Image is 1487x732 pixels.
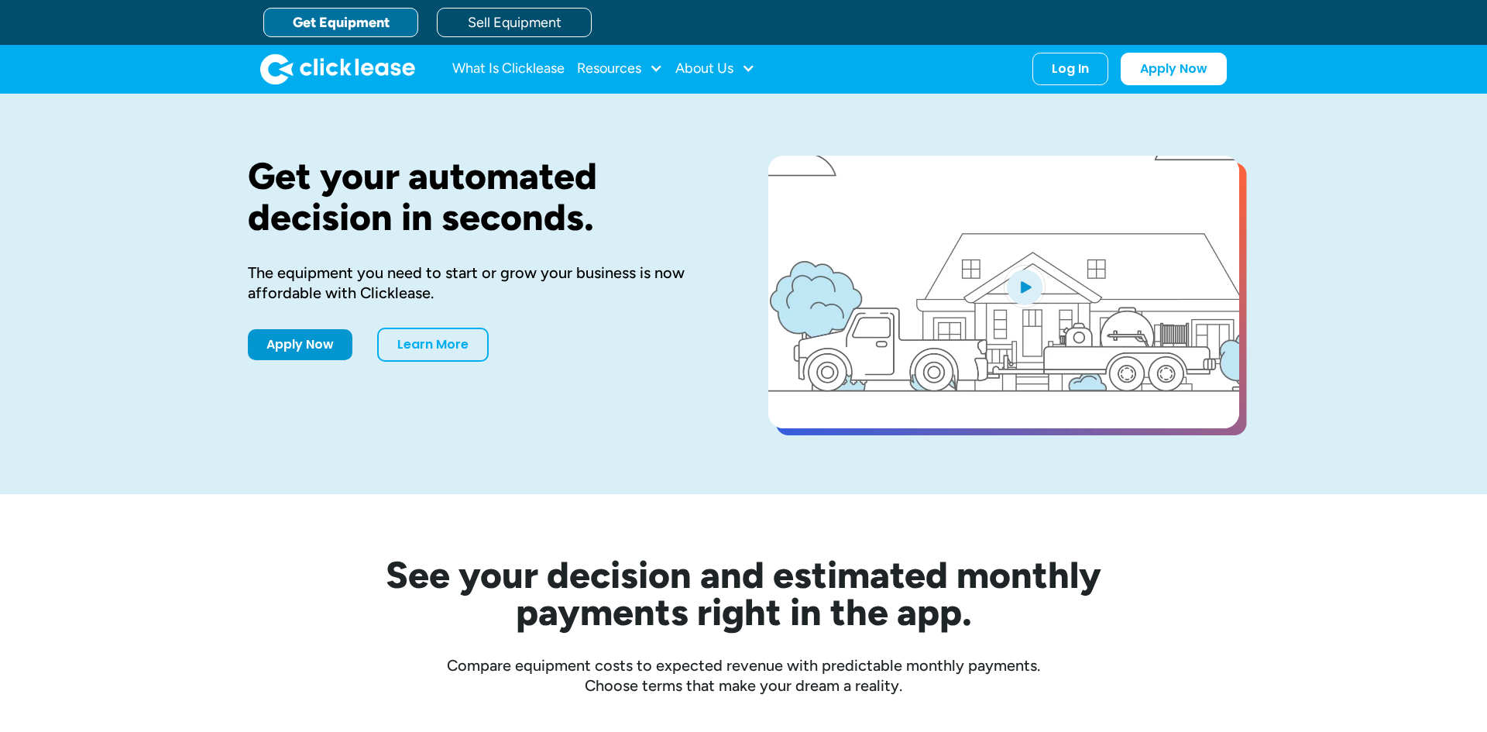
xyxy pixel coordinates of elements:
[1121,53,1227,85] a: Apply Now
[437,8,592,37] a: Sell Equipment
[260,53,415,84] img: Clicklease logo
[248,263,719,303] div: The equipment you need to start or grow your business is now affordable with Clicklease.
[675,53,755,84] div: About Us
[452,53,565,84] a: What Is Clicklease
[263,8,418,37] a: Get Equipment
[260,53,415,84] a: home
[577,53,663,84] div: Resources
[377,328,489,362] a: Learn More
[310,556,1177,631] h2: See your decision and estimated monthly payments right in the app.
[1004,265,1046,308] img: Blue play button logo on a light blue circular background
[248,156,719,238] h1: Get your automated decision in seconds.
[1052,61,1089,77] div: Log In
[768,156,1239,428] a: open lightbox
[248,329,352,360] a: Apply Now
[248,655,1239,696] div: Compare equipment costs to expected revenue with predictable monthly payments. Choose terms that ...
